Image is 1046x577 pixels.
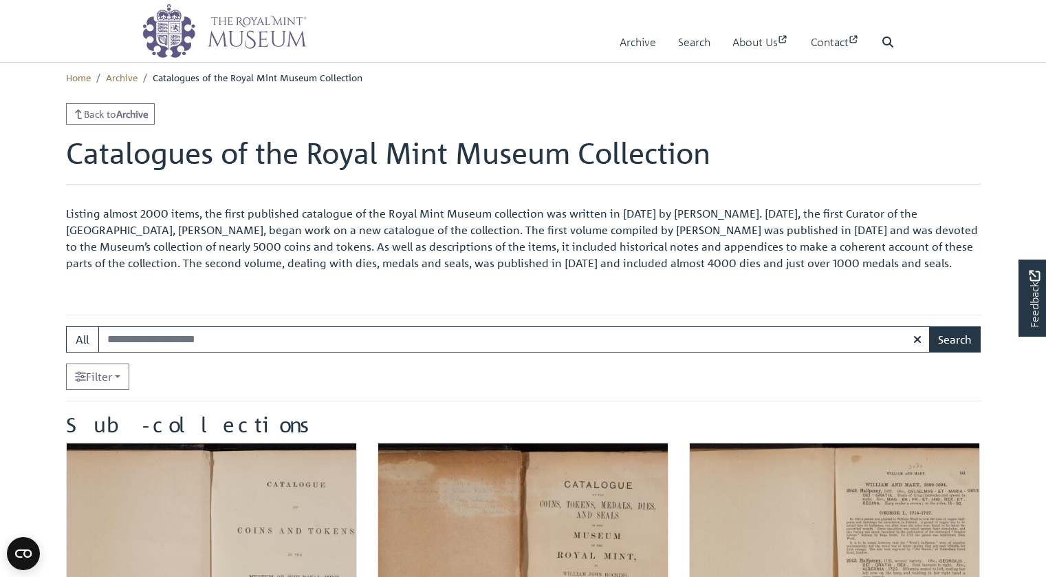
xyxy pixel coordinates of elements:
[66,364,129,390] a: Filter
[116,107,149,120] strong: Archive
[678,23,710,62] a: Search
[66,205,981,271] p: Listing almost 2000 items, the first published catalogue of the Royal Mint Museum collection was ...
[66,412,981,437] h2: Sub-collections
[732,23,789,62] a: About Us
[106,71,138,83] a: Archive
[929,326,981,353] button: Search
[98,326,930,353] input: Search this volume...
[7,537,40,570] button: Open CMP widget
[811,23,860,62] a: Contact
[66,71,91,83] a: Home
[1018,260,1046,337] a: Would you like to provide feedback?
[153,71,362,83] span: Catalogues of the Royal Mint Museum Collection
[66,103,155,125] a: Back toArchive
[142,3,307,59] img: logo_wide.png
[66,326,99,353] button: All
[66,136,981,184] h1: Catalogues of the Royal Mint Museum Collection
[1026,271,1043,328] span: Feedback
[620,23,656,62] a: Archive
